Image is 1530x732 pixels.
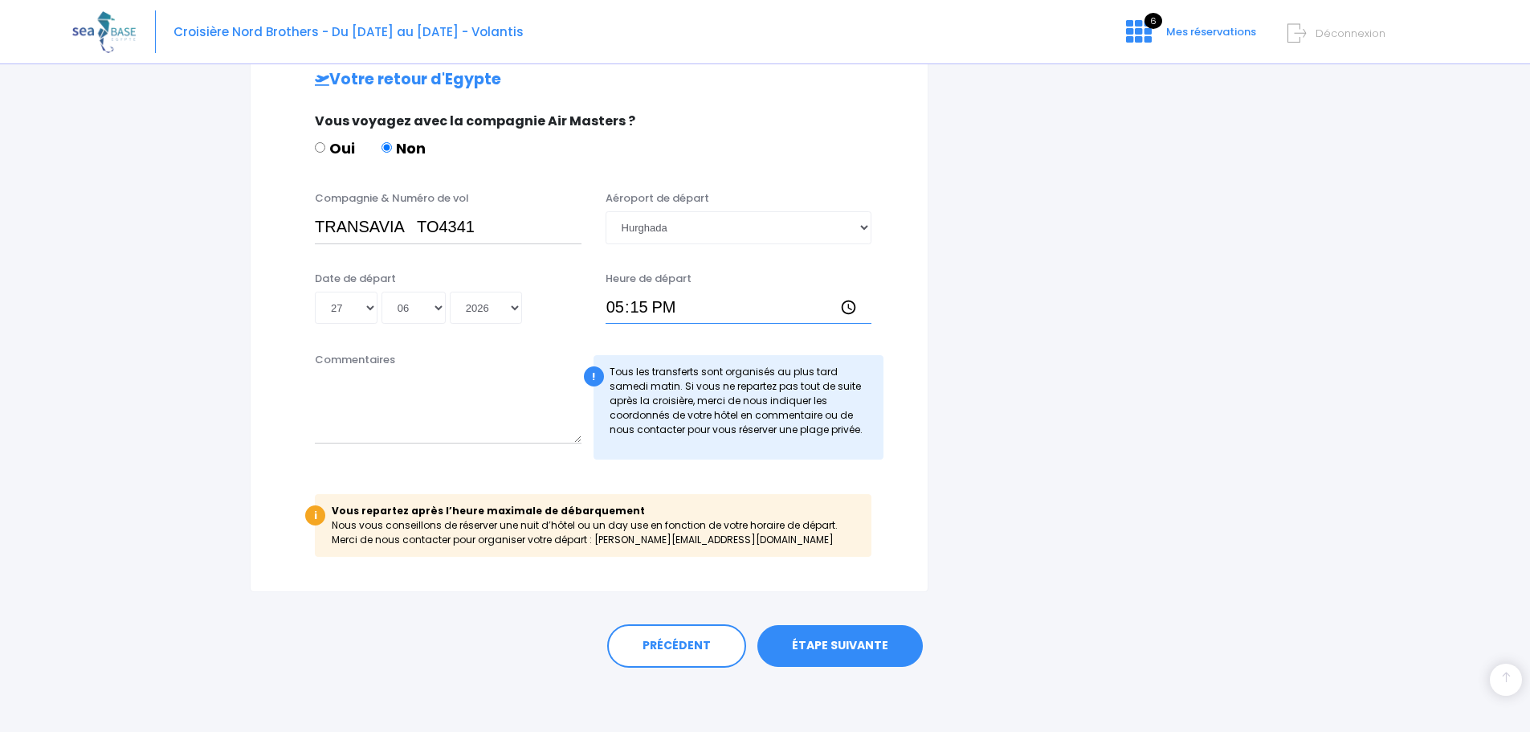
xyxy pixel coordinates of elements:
h2: Votre retour d'Egypte [283,71,896,89]
div: Nous vous conseillons de réserver une nuit d’hôtel ou un day use en fonction de votre horaire de ... [315,494,871,557]
label: Date de départ [315,271,396,287]
div: Tous les transferts sont organisés au plus tard samedi matin. Si vous ne repartez pas tout de sui... [594,355,884,460]
label: Heure de départ [606,271,692,287]
span: 6 [1144,13,1162,29]
a: PRÉCÉDENT [607,624,746,668]
input: Non [381,142,392,153]
div: ! [584,366,604,386]
span: Croisière Nord Brothers - Du [DATE] au [DATE] - Volantis [173,23,524,40]
div: i [305,505,325,525]
a: ÉTAPE SUIVANTE [757,625,923,667]
span: Mes réservations [1166,24,1256,39]
span: Déconnexion [1316,26,1385,41]
label: Aéroport de départ [606,190,709,207]
a: 6 Mes réservations [1113,30,1266,45]
b: Vous repartez après l’heure maximale de débarquement [332,504,645,517]
input: Oui [315,142,325,153]
label: Compagnie & Numéro de vol [315,190,469,207]
span: Vous voyagez avec la compagnie Air Masters ? [315,112,635,130]
label: Commentaires [315,352,395,368]
label: Non [381,137,426,159]
label: Oui [315,137,355,159]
